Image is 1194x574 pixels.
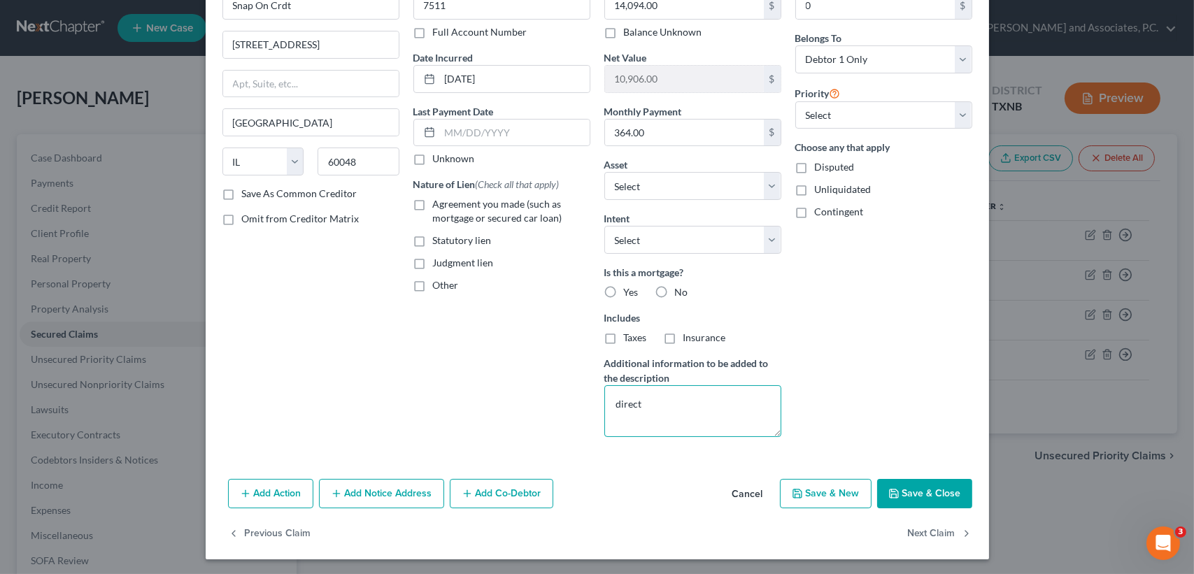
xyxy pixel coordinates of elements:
button: Save & New [780,479,872,508]
input: Enter city... [223,109,399,136]
input: 0.00 [605,66,764,92]
input: 0.00 [605,120,764,146]
label: Is this a mortgage? [604,265,781,280]
input: Enter zip... [318,148,399,175]
span: 3 [1175,526,1186,538]
label: Choose any that apply [795,140,972,155]
input: MM/DD/YYYY [440,120,590,146]
button: Add Action [228,479,313,508]
input: MM/DD/YYYY [440,66,590,92]
label: Date Incurred [413,50,474,65]
label: Balance Unknown [624,25,702,39]
span: Taxes [624,331,647,343]
label: Priority [795,85,841,101]
label: Full Account Number [433,25,527,39]
span: Belongs To [795,32,842,44]
button: Previous Claim [228,519,311,549]
span: Judgment lien [433,257,494,268]
span: Omit from Creditor Matrix [242,213,360,224]
button: Cancel [721,480,774,508]
span: Disputed [815,161,855,173]
div: $ [764,66,781,92]
span: Insurance [683,331,726,343]
button: Add Notice Address [319,479,444,508]
span: Contingent [815,206,864,217]
label: Monthly Payment [604,104,682,119]
span: Unliquidated [815,183,872,195]
label: Save As Common Creditor [242,187,357,201]
label: Unknown [433,152,475,166]
span: Agreement you made (such as mortgage or secured car loan) [433,198,562,224]
label: Intent [604,211,630,226]
input: Enter address... [223,31,399,58]
label: Additional information to be added to the description [604,356,781,385]
span: Other [433,279,459,291]
button: Next Claim [908,519,972,549]
label: Nature of Lien [413,177,560,192]
iframe: Intercom live chat [1146,526,1180,560]
span: (Check all that apply) [476,178,560,190]
input: Apt, Suite, etc... [223,71,399,97]
span: Statutory lien [433,234,492,246]
span: Asset [604,159,628,171]
button: Save & Close [877,479,972,508]
span: No [675,286,688,298]
label: Last Payment Date [413,104,494,119]
div: $ [764,120,781,146]
label: Net Value [604,50,647,65]
button: Add Co-Debtor [450,479,553,508]
span: Yes [624,286,639,298]
label: Includes [604,310,781,325]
